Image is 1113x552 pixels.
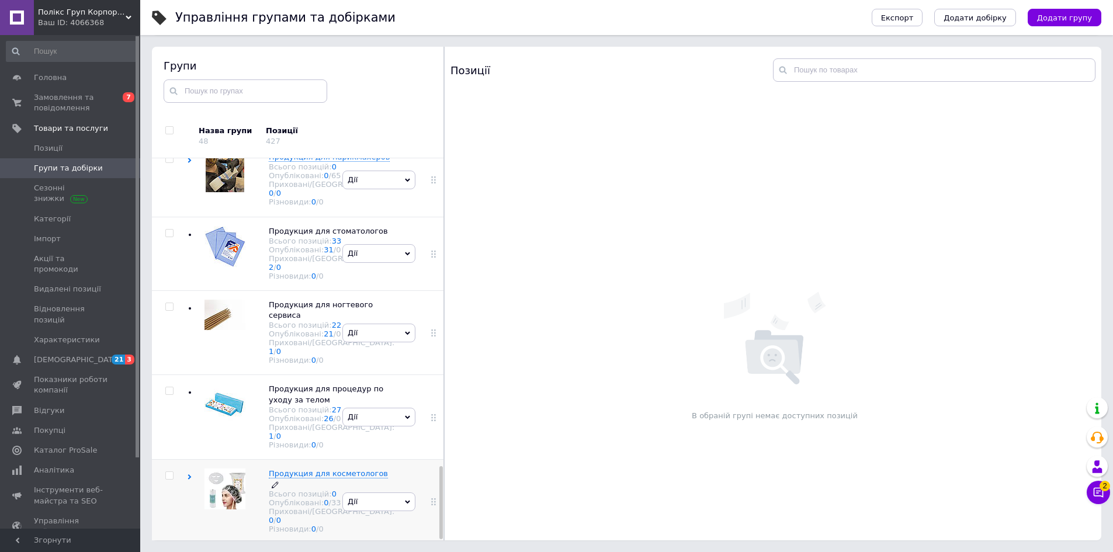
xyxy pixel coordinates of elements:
[112,355,125,364] span: 21
[318,272,323,280] div: 0
[316,272,324,280] span: /
[450,58,773,82] div: Позиції
[1087,481,1110,504] button: Чат з покупцем2
[273,189,281,197] span: /
[269,263,273,272] a: 2
[206,152,244,192] img: Продукция для парикмахеров
[269,432,273,440] a: 1
[1028,9,1101,26] button: Додати групу
[34,72,67,83] span: Головна
[204,300,245,330] img: Продукция для ногтевого сервиса
[334,329,341,338] span: /
[164,79,327,103] input: Пошук по групах
[311,356,316,364] a: 0
[348,497,358,506] span: Дії
[269,180,394,197] div: Приховані/[GEOGRAPHIC_DATA]:
[34,304,108,325] span: Відновлення позицій
[34,163,103,173] span: Групи та добірки
[266,126,365,136] div: Позиції
[311,197,316,206] a: 0
[1037,13,1092,22] span: Додати групу
[269,338,394,356] div: Приховані/[GEOGRAPHIC_DATA]:
[34,284,101,294] span: Видалені позиції
[34,234,61,244] span: Імпорт
[269,227,388,235] span: Продукция для стоматологов
[324,498,328,507] a: 0
[175,11,396,25] h1: Управління групами та добірками
[324,414,334,423] a: 26
[6,41,138,62] input: Пошук
[125,355,134,364] span: 3
[269,414,394,423] div: Опубліковані:
[269,489,394,498] div: Всього позицій:
[324,245,334,254] a: 31
[273,347,281,356] span: /
[38,18,140,28] div: Ваш ID: 4066368
[269,347,273,356] a: 1
[276,432,281,440] a: 0
[273,516,281,525] span: /
[334,414,341,423] span: /
[872,9,923,26] button: Експорт
[269,237,394,245] div: Всього позицій:
[311,440,316,449] a: 0
[199,126,257,136] div: Назва групи
[269,197,394,206] div: Різновиди:
[324,171,328,180] a: 0
[34,254,108,275] span: Акції та промокоди
[316,197,324,206] span: /
[204,384,245,425] img: Продукция для процедур по уходу за телом
[34,405,64,416] span: Відгуки
[34,214,71,224] span: Категорії
[269,329,394,338] div: Опубліковані:
[329,498,341,507] span: /
[318,197,323,206] div: 0
[269,469,388,478] span: Продукция для косметологов
[269,254,394,272] div: Приховані/[GEOGRAPHIC_DATA]:
[318,356,323,364] div: 0
[336,329,341,338] div: 0
[34,425,65,436] span: Покупці
[331,171,341,180] div: 65
[38,7,126,18] span: Полікс Груп Корпорейшн
[269,272,394,280] div: Різновиди:
[332,321,342,329] a: 22
[269,498,394,507] div: Опубліковані:
[269,162,394,171] div: Всього позицій:
[348,249,358,258] span: Дії
[318,440,323,449] div: 0
[450,411,1099,421] p: В обраній групі немає доступних позицій
[316,356,324,364] span: /
[773,58,1095,82] input: Пошук по товарах
[332,489,337,498] a: 0
[276,189,281,197] a: 0
[336,245,341,254] div: 0
[34,465,74,475] span: Аналітика
[164,58,432,73] div: Групи
[269,507,394,525] div: Приховані/[GEOGRAPHIC_DATA]:
[348,328,358,337] span: Дії
[269,525,394,533] div: Різновиди:
[269,245,394,254] div: Опубліковані:
[332,237,342,245] a: 33
[934,9,1016,26] button: Додати добірку
[204,226,245,267] img: Продукция для стоматологов
[34,143,63,154] span: Позиції
[329,171,341,180] span: /
[348,412,358,421] span: Дії
[34,355,120,365] span: [DEMOGRAPHIC_DATA]
[276,516,281,525] a: 0
[269,405,394,414] div: Всього позицій:
[334,245,341,254] span: /
[269,189,273,197] a: 0
[881,13,914,22] span: Експорт
[276,263,281,272] a: 0
[324,329,334,338] a: 21
[34,335,100,345] span: Характеристики
[269,300,373,320] span: Продукция для ногтевого сервиса
[348,175,358,184] span: Дії
[311,272,316,280] a: 0
[273,432,281,440] span: /
[34,485,108,506] span: Інструменти веб-майстра та SEO
[316,525,324,533] span: /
